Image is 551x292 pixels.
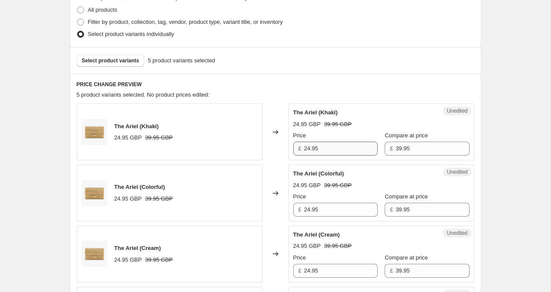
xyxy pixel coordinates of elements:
span: Price [293,254,306,261]
span: £ [390,267,393,274]
img: d60672bebfc28c7c7763f48133778cc1_2_80x.jpg [81,119,107,145]
strike: 39.95 GBP [145,133,173,142]
span: Unedited [447,230,467,237]
strike: 39.95 GBP [145,195,173,203]
button: Select product variants [77,55,145,67]
div: 24.95 GBP [293,120,321,129]
span: 5 product variants selected. No product prices edited: [77,91,210,98]
h6: PRICE CHANGE PREVIEW [77,81,474,88]
span: Unedited [447,107,467,114]
span: 5 product variants selected [148,56,215,65]
span: £ [390,206,393,213]
img: d60672bebfc28c7c7763f48133778cc1_2_80x.jpg [81,180,107,206]
span: Price [293,193,306,200]
img: d60672bebfc28c7c7763f48133778cc1_2_80x.jpg [81,241,107,267]
strike: 39.95 GBP [324,181,352,190]
span: The Ariel (Khaki) [293,109,338,116]
span: £ [298,267,301,274]
span: £ [298,145,301,152]
span: The Ariel (Colorful) [114,184,165,190]
span: The Ariel (Colorful) [293,170,344,177]
span: £ [390,145,393,152]
span: The Ariel (Khaki) [114,123,159,130]
span: Select product variants individually [88,31,174,37]
span: Select product variants [82,57,139,64]
span: Compare at price [385,193,428,200]
strike: 39.95 GBP [324,242,352,250]
span: All products [88,6,117,13]
div: 24.95 GBP [114,256,142,264]
span: £ [298,206,301,213]
span: The Ariel (Cream) [293,231,340,238]
span: The Ariel (Cream) [114,245,161,251]
span: Compare at price [385,254,428,261]
span: Compare at price [385,132,428,139]
span: Unedited [447,169,467,175]
span: Filter by product, collection, tag, vendor, product type, variant title, or inventory [88,19,283,25]
div: 24.95 GBP [114,133,142,142]
strike: 39.95 GBP [145,256,173,264]
div: 24.95 GBP [293,242,321,250]
div: 24.95 GBP [114,195,142,203]
strike: 39.95 GBP [324,120,352,129]
div: 24.95 GBP [293,181,321,190]
span: Price [293,132,306,139]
